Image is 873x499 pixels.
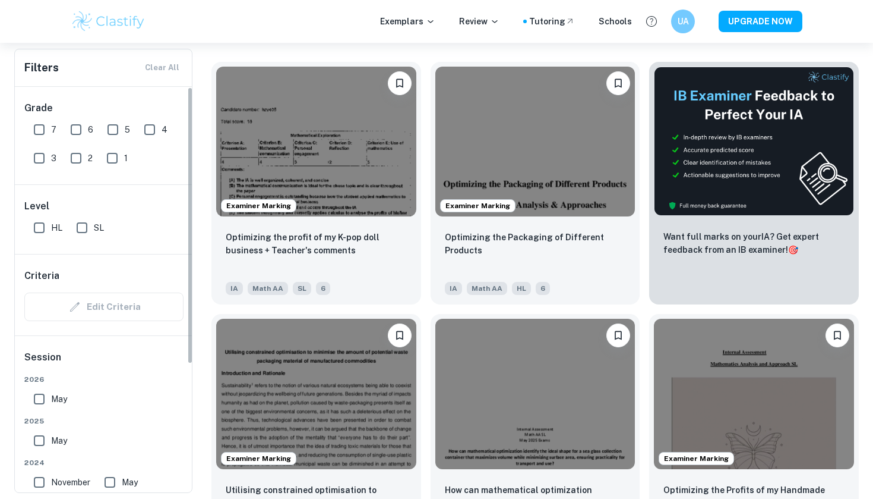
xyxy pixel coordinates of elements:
span: May [122,476,138,489]
button: Bookmark [606,324,630,347]
span: May [51,393,67,406]
button: UPGRADE NOW [719,11,802,32]
span: 2 [88,152,93,165]
span: 6 [316,282,330,295]
span: IA [445,282,462,295]
span: SL [94,221,104,234]
a: Examiner MarkingBookmarkOptimizing the profit of my K-pop doll business + Teacher's commentsIAMat... [211,62,421,305]
span: 6 [536,282,550,295]
span: Examiner Marking [659,453,733,464]
h6: Criteria [24,269,59,283]
span: 🎯 [788,245,798,255]
button: Help and Feedback [641,11,662,32]
img: Math AA IA example thumbnail: Utilising constrained optimisation to mi [216,319,416,469]
span: November [51,476,90,489]
button: Bookmark [606,71,630,95]
h6: Level [24,199,184,214]
div: Criteria filters are unavailable when searching by topic [24,293,184,321]
h6: Session [24,350,184,374]
button: Bookmark [825,324,849,347]
span: Math AA [467,282,507,295]
span: Examiner Marking [222,200,296,211]
p: Want full marks on your IA ? Get expert feedback from an IB examiner! [663,230,844,256]
button: Bookmark [388,71,412,95]
h6: Filters [24,59,59,76]
span: SL [293,282,311,295]
span: 2026 [24,374,184,385]
p: Optimizing the profit of my K-pop doll business + Teacher's comments [226,231,407,257]
span: Examiner Marking [222,453,296,464]
p: Optimizing the Packaging of Different Products [445,231,626,257]
button: Bookmark [388,324,412,347]
img: Math AA IA example thumbnail: Optimizing the Profits of my Handmade Je [654,319,854,469]
span: 5 [125,123,130,136]
a: Schools [599,15,632,28]
span: 6 [88,123,93,136]
span: 2025 [24,416,184,426]
span: May [51,434,67,447]
img: Clastify logo [71,10,146,33]
a: ThumbnailWant full marks on yourIA? Get expert feedback from an IB examiner! [649,62,859,305]
span: 2024 [24,457,184,468]
a: Tutoring [529,15,575,28]
span: Examiner Marking [441,200,515,211]
span: 7 [51,123,56,136]
img: Math AA IA example thumbnail: How can mathematical optimization identi [435,319,635,469]
p: Exemplars [380,15,435,28]
span: 3 [51,152,56,165]
span: 4 [162,123,167,136]
span: HL [512,282,531,295]
span: HL [51,221,62,234]
span: Math AA [248,282,288,295]
span: 1 [124,152,128,165]
button: UA [671,10,695,33]
a: Examiner MarkingBookmarkOptimizing the Packaging of Different Products IAMath AAHL6 [431,62,640,305]
span: IA [226,282,243,295]
h6: Grade [24,101,184,115]
h6: UA [676,15,690,28]
img: Math AA IA example thumbnail: Optimizing the Packaging of Different Pr [435,67,635,216]
img: Math AA IA example thumbnail: Optimizing the profit of my K-pop doll b [216,67,416,216]
p: Review [459,15,499,28]
img: Thumbnail [654,67,854,216]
